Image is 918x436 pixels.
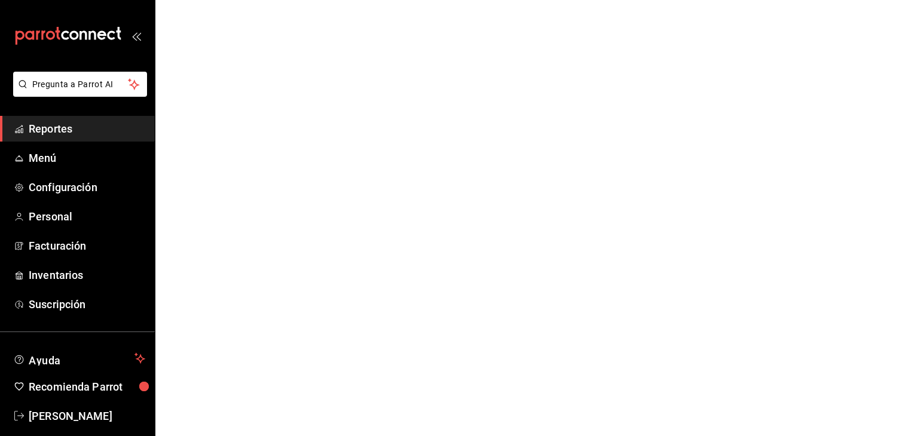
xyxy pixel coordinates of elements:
[29,267,145,283] span: Inventarios
[29,179,145,195] span: Configuración
[131,31,141,41] button: open_drawer_menu
[32,78,128,91] span: Pregunta a Parrot AI
[29,408,145,424] span: [PERSON_NAME]
[8,87,147,99] a: Pregunta a Parrot AI
[29,150,145,166] span: Menú
[29,296,145,312] span: Suscripción
[29,351,130,366] span: Ayuda
[29,238,145,254] span: Facturación
[29,379,145,395] span: Recomienda Parrot
[29,208,145,225] span: Personal
[29,121,145,137] span: Reportes
[13,72,147,97] button: Pregunta a Parrot AI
